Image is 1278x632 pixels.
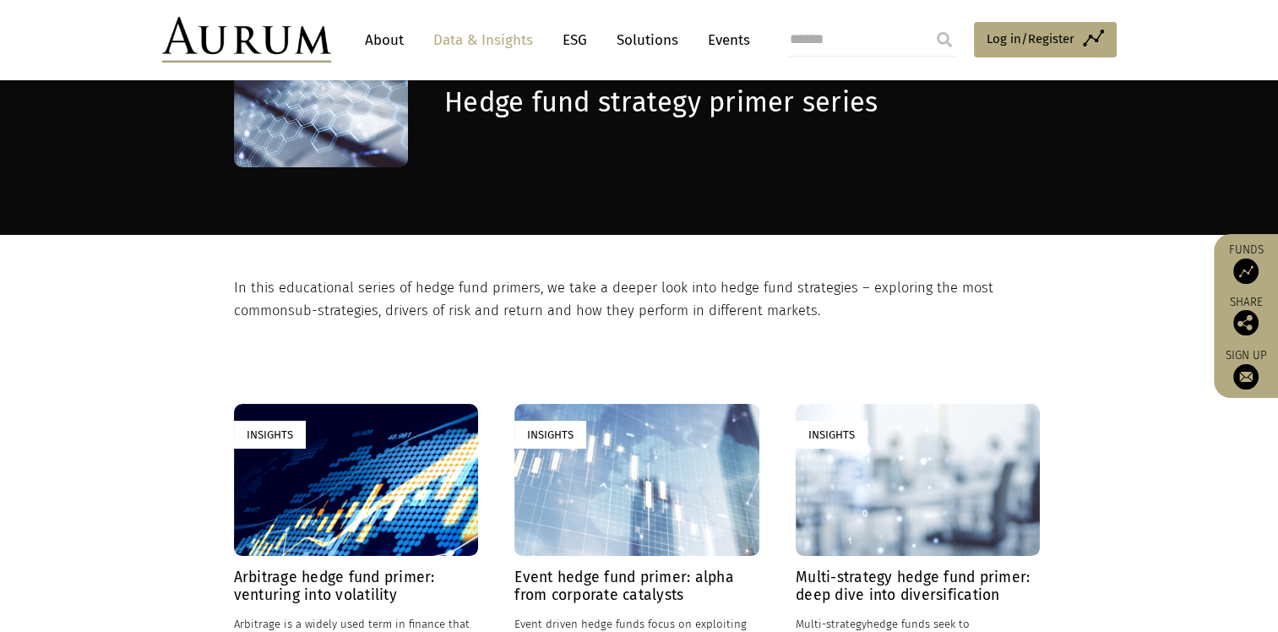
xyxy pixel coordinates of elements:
[356,25,412,56] a: About
[987,29,1074,49] span: Log in/Register
[796,618,867,630] span: Multi-strategy
[1222,297,1270,335] div: Share
[288,302,378,319] span: sub-strategies
[974,22,1117,57] a: Log in/Register
[699,25,750,56] a: Events
[514,569,759,604] h4: Event hedge fund primer: alpha from corporate catalysts
[796,569,1040,604] h4: Multi-strategy hedge fund primer: deep dive into diversification
[796,421,867,449] div: Insights
[425,25,541,56] a: Data & Insights
[1233,259,1259,284] img: Access Funds
[1233,364,1259,390] img: Sign up to our newsletter
[514,421,586,449] div: Insights
[554,25,595,56] a: ESG
[1233,310,1259,335] img: Share this post
[234,277,1041,322] p: In this educational series of hedge fund primers, we take a deeper look into hedge fund strategie...
[234,569,478,604] h4: Arbitrage hedge fund primer: venturing into volatility
[927,23,961,57] input: Submit
[162,17,331,63] img: Aurum
[608,25,687,56] a: Solutions
[444,86,1040,119] h1: Hedge fund strategy primer series
[234,421,306,449] div: Insights
[1222,242,1270,284] a: Funds
[1222,348,1270,390] a: Sign up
